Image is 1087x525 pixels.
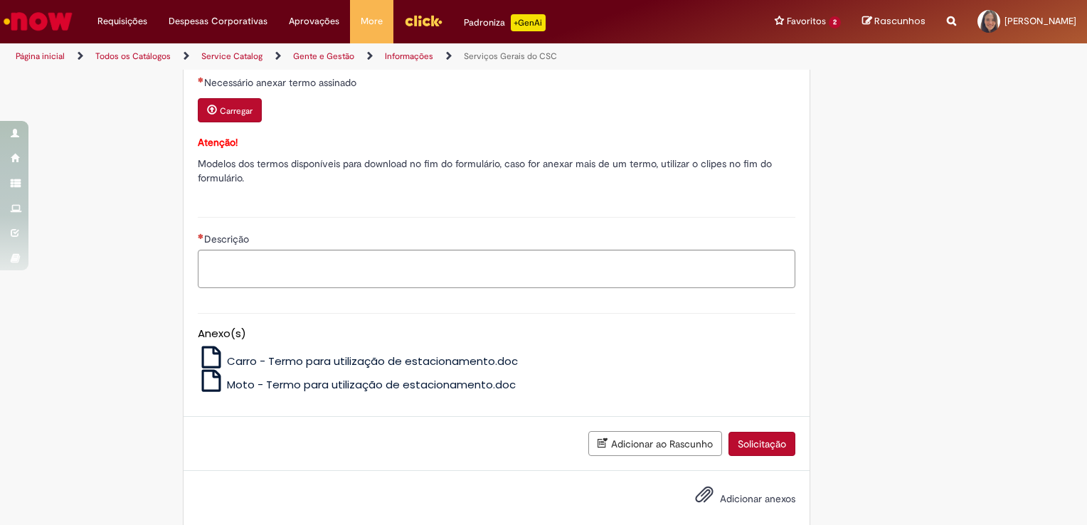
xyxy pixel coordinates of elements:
[691,482,717,514] button: Adicionar anexos
[198,377,516,392] a: Moto - Termo para utilização de estacionamento.doc
[862,15,926,28] a: Rascunhos
[95,51,171,62] a: Todos os Catálogos
[198,136,238,149] strong: Atenção!
[511,14,546,31] p: +GenAi
[198,233,204,239] span: Necessários
[220,105,253,117] small: Carregar
[293,51,354,62] a: Gente e Gestão
[829,16,841,28] span: 2
[198,77,204,83] span: Necessários
[198,157,795,185] p: Modelos dos termos disponíveis para download no fim do formulário, caso for anexar mais de um ter...
[198,354,519,368] a: Carro - Termo para utilização de estacionamento.doc
[1,7,75,36] img: ServiceNow
[16,51,65,62] a: Página inicial
[289,14,339,28] span: Aprovações
[11,43,714,70] ul: Trilhas de página
[97,14,147,28] span: Requisições
[227,377,516,392] span: Moto - Termo para utilização de estacionamento.doc
[227,354,518,368] span: Carro - Termo para utilização de estacionamento.doc
[169,14,267,28] span: Despesas Corporativas
[464,14,546,31] div: Padroniza
[204,233,252,245] span: Descrição
[1004,15,1076,27] span: [PERSON_NAME]
[404,10,442,31] img: click_logo_yellow_360x200.png
[385,51,433,62] a: Informações
[787,14,826,28] span: Favoritos
[198,250,795,288] textarea: Descrição
[720,492,795,505] span: Adicionar anexos
[201,51,263,62] a: Service Catalog
[198,328,795,340] h5: Anexo(s)
[204,76,359,89] span: Necessário anexar termo assinado
[728,432,795,456] button: Solicitação
[588,431,722,456] button: Adicionar ao Rascunho
[198,98,262,122] button: Carregar anexo de Necessário anexar termo assinado Required
[361,14,383,28] span: More
[464,51,557,62] a: Serviços Gerais do CSC
[874,14,926,28] span: Rascunhos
